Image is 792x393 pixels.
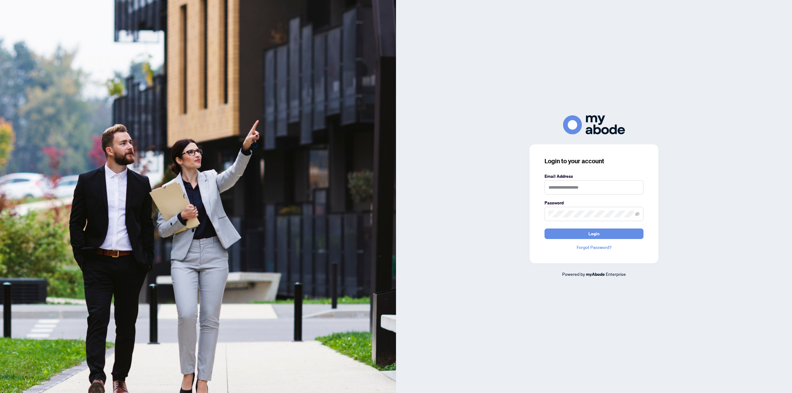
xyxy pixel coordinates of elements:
button: Login [544,229,643,239]
img: ma-logo [563,115,625,134]
a: myAbode [586,271,605,278]
span: Login [588,229,600,239]
label: Password [544,199,643,206]
label: Email Address [544,173,643,180]
span: eye-invisible [635,212,639,216]
a: Forgot Password? [544,244,643,251]
span: Powered by [562,271,585,277]
h3: Login to your account [544,157,643,165]
span: Enterprise [606,271,626,277]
